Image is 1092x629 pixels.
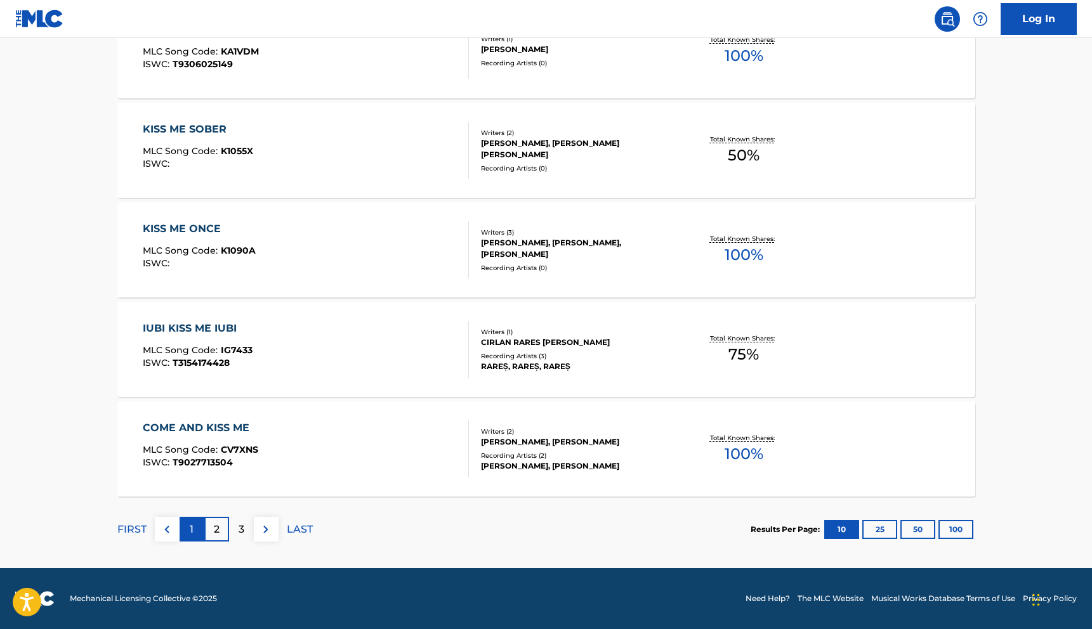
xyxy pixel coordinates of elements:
[481,337,673,348] div: CIRLAN RARES [PERSON_NAME]
[725,243,763,266] span: 100 %
[143,221,256,237] div: KISS ME ONCE
[221,444,258,455] span: CV7XNS
[481,44,673,55] div: [PERSON_NAME]
[710,234,778,243] p: Total Known Shares:
[15,591,55,606] img: logo
[481,451,673,460] div: Recording Artists ( 2 )
[1029,568,1092,629] iframe: Chat Widget
[143,344,221,356] span: MLC Song Code :
[70,593,217,604] span: Mechanical Licensing Collective © 2025
[117,103,975,198] a: KISS ME SOBERMLC Song Code:K1055XISWC:Writers (2)[PERSON_NAME], [PERSON_NAME] [PERSON_NAME]Record...
[481,427,673,436] div: Writers ( 2 )
[221,46,259,57] span: KA1VDM
[481,34,673,44] div: Writers ( 1 )
[258,522,273,537] img: right
[117,202,975,297] a: KISS ME ONCEMLC Song Code:K1090AISWC:Writers (3)[PERSON_NAME], [PERSON_NAME], [PERSON_NAME]Record...
[900,520,935,539] button: 50
[973,11,988,27] img: help
[143,122,253,137] div: KISS ME SOBER
[481,164,673,173] div: Recording Artists ( 0 )
[117,3,975,98] a: KISS ME FOREVERMLC Song Code:KA1VDMISWC:T9306025149Writers (1)[PERSON_NAME]Recording Artists (0)T...
[221,245,256,256] span: K1090A
[871,593,1015,604] a: Musical Works Database Terms of Use
[1001,3,1077,35] a: Log In
[938,520,973,539] button: 100
[143,357,173,368] span: ISWC :
[117,401,975,496] a: COME AND KISS MEMLC Song Code:CV7XNSISWC:T9027713504Writers (2)[PERSON_NAME], [PERSON_NAME]Record...
[725,44,763,67] span: 100 %
[173,457,233,468] span: T9027713504
[481,228,673,237] div: Writers ( 3 )
[751,524,823,535] p: Results Per Page:
[15,10,64,28] img: MLC Logo
[481,237,673,260] div: [PERSON_NAME], [PERSON_NAME], [PERSON_NAME]
[173,357,230,368] span: T3154174428
[1029,568,1092,629] div: Chat-Widget
[935,6,960,32] a: Public Search
[725,443,763,465] span: 100 %
[710,134,778,144] p: Total Known Shares:
[143,420,258,436] div: COME AND KISS ME
[143,46,221,57] span: MLC Song Code :
[143,245,221,256] span: MLC Song Code :
[143,321,253,336] div: IUBI KISS ME IUBI
[1023,593,1077,604] a: Privacy Policy
[746,593,790,604] a: Need Help?
[710,35,778,44] p: Total Known Shares:
[481,263,673,273] div: Recording Artists ( 0 )
[481,460,673,472] div: [PERSON_NAME], [PERSON_NAME]
[481,58,673,68] div: Recording Artists ( 0 )
[117,522,147,537] p: FIRST
[159,522,174,537] img: left
[143,58,173,70] span: ISWC :
[728,144,760,167] span: 50 %
[968,6,993,32] div: Help
[214,522,220,537] p: 2
[798,593,864,604] a: The MLC Website
[173,58,233,70] span: T9306025149
[481,361,673,372] div: RAREȘ, RAREȘ, RAREȘ
[824,520,859,539] button: 10
[728,343,759,366] span: 75 %
[190,522,194,537] p: 1
[143,145,221,157] span: MLC Song Code :
[143,444,221,455] span: MLC Song Code :
[481,128,673,138] div: Writers ( 2 )
[481,436,673,448] div: [PERSON_NAME], [PERSON_NAME]
[1032,581,1040,619] div: Ziehen
[143,158,173,169] span: ISWC :
[143,257,173,269] span: ISWC :
[143,457,173,468] span: ISWC :
[481,327,673,337] div: Writers ( 1 )
[481,351,673,361] div: Recording Artists ( 3 )
[940,11,955,27] img: search
[117,302,975,397] a: IUBI KISS ME IUBIMLC Song Code:IG7433ISWC:T3154174428Writers (1)CIRLAN RARES [PERSON_NAME]Recordi...
[287,522,313,537] p: LAST
[221,145,253,157] span: K1055X
[710,334,778,343] p: Total Known Shares:
[710,433,778,443] p: Total Known Shares:
[481,138,673,160] div: [PERSON_NAME], [PERSON_NAME] [PERSON_NAME]
[862,520,897,539] button: 25
[221,344,253,356] span: IG7433
[239,522,244,537] p: 3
